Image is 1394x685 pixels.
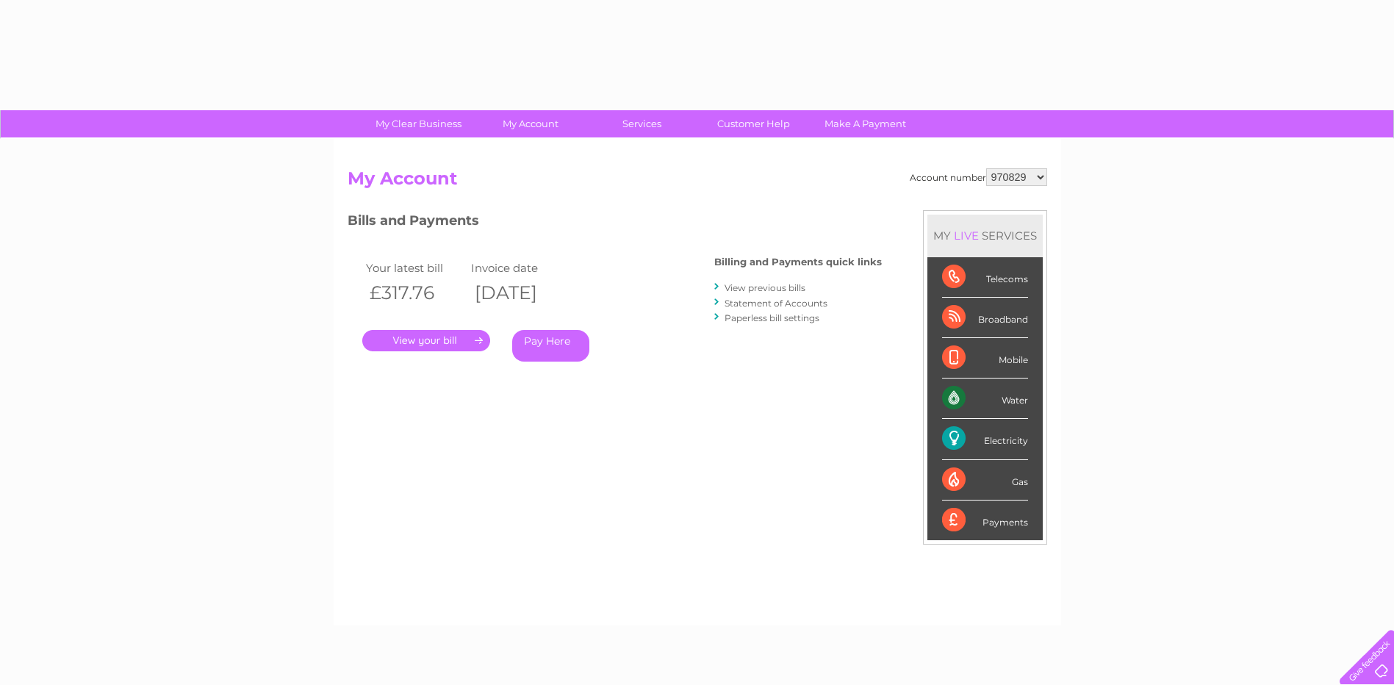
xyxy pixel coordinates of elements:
div: Gas [942,460,1028,501]
a: Statement of Accounts [725,298,827,309]
th: £317.76 [362,278,468,308]
div: Electricity [942,419,1028,459]
div: MY SERVICES [927,215,1043,257]
a: . [362,330,490,351]
th: [DATE] [467,278,573,308]
a: My Clear Business [358,110,479,137]
div: Telecoms [942,257,1028,298]
a: View previous bills [725,282,805,293]
h3: Bills and Payments [348,210,882,236]
h4: Billing and Payments quick links [714,257,882,268]
a: Make A Payment [805,110,926,137]
td: Your latest bill [362,258,468,278]
div: Account number [910,168,1047,186]
div: Broadband [942,298,1028,338]
div: Payments [942,501,1028,540]
a: Services [581,110,703,137]
a: Pay Here [512,330,589,362]
div: Mobile [942,338,1028,379]
td: Invoice date [467,258,573,278]
div: LIVE [951,229,982,243]
a: Customer Help [693,110,814,137]
h2: My Account [348,168,1047,196]
a: My Account [470,110,591,137]
div: Water [942,379,1028,419]
a: Paperless bill settings [725,312,819,323]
